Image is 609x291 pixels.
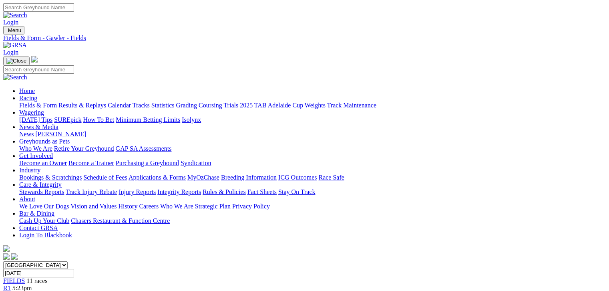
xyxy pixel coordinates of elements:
a: SUREpick [54,116,81,123]
img: twitter.svg [11,253,18,260]
a: [PERSON_NAME] [35,131,86,137]
a: ICG Outcomes [278,174,317,181]
a: We Love Our Dogs [19,203,69,210]
a: MyOzChase [187,174,219,181]
a: Minimum Betting Limits [116,116,180,123]
a: Login To Blackbook [19,232,72,238]
input: Search [3,65,74,74]
button: Toggle navigation [3,26,24,34]
a: Race Safe [318,174,344,181]
a: Become a Trainer [68,160,114,166]
a: [DATE] Tips [19,116,52,123]
span: 11 races [26,277,47,284]
a: Vision and Values [70,203,117,210]
a: Grading [176,102,197,109]
a: Schedule of Fees [83,174,127,181]
div: Racing [19,102,606,109]
a: Integrity Reports [157,188,201,195]
div: Care & Integrity [19,188,606,196]
a: Login [3,49,18,56]
a: How To Bet [83,116,115,123]
a: Wagering [19,109,44,116]
input: Select date [3,269,74,277]
div: Greyhounds as Pets [19,145,606,152]
a: Calendar [108,102,131,109]
a: Fields & Form [19,102,57,109]
a: Track Injury Rebate [66,188,117,195]
a: Careers [139,203,159,210]
a: Strategic Plan [195,203,231,210]
a: Injury Reports [119,188,156,195]
a: Become an Owner [19,160,67,166]
a: FIELDS [3,277,25,284]
a: Trials [223,102,238,109]
a: Login [3,19,18,26]
a: Applications & Forms [129,174,186,181]
img: GRSA [3,42,27,49]
img: logo-grsa-white.png [31,56,38,63]
a: Industry [19,167,40,174]
a: Fact Sheets [247,188,277,195]
a: Stewards Reports [19,188,64,195]
a: Racing [19,95,37,101]
a: Stay On Track [278,188,315,195]
img: logo-grsa-white.png [3,245,10,252]
a: Syndication [181,160,211,166]
a: Tracks [133,102,150,109]
a: News [19,131,34,137]
div: Bar & Dining [19,217,606,224]
a: Bar & Dining [19,210,54,217]
div: Industry [19,174,606,181]
a: News & Media [19,123,58,130]
a: Who We Are [160,203,193,210]
a: Retire Your Greyhound [54,145,114,152]
a: Fields & Form - Gawler - Fields [3,34,606,42]
input: Search [3,3,74,12]
a: Coursing [199,102,222,109]
a: Isolynx [182,116,201,123]
a: Greyhounds as Pets [19,138,70,145]
a: Breeding Information [221,174,277,181]
img: Close [6,58,26,64]
a: Cash Up Your Club [19,217,69,224]
div: About [19,203,606,210]
span: Menu [8,27,21,33]
a: Get Involved [19,152,53,159]
div: Wagering [19,116,606,123]
a: Care & Integrity [19,181,62,188]
a: Home [19,87,35,94]
a: Track Maintenance [327,102,376,109]
a: Bookings & Scratchings [19,174,82,181]
a: GAP SA Assessments [116,145,172,152]
img: Search [3,74,27,81]
a: 2025 TAB Adelaide Cup [240,102,303,109]
img: facebook.svg [3,253,10,260]
a: Weights [305,102,326,109]
a: Who We Are [19,145,52,152]
a: Rules & Policies [203,188,246,195]
button: Toggle navigation [3,57,30,65]
a: History [118,203,137,210]
a: Statistics [151,102,175,109]
a: About [19,196,35,202]
a: Chasers Restaurant & Function Centre [71,217,170,224]
a: Purchasing a Greyhound [116,160,179,166]
div: News & Media [19,131,606,138]
a: Results & Replays [58,102,106,109]
div: Get Involved [19,160,606,167]
a: Contact GRSA [19,224,58,231]
a: Privacy Policy [232,203,270,210]
img: Search [3,12,27,19]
